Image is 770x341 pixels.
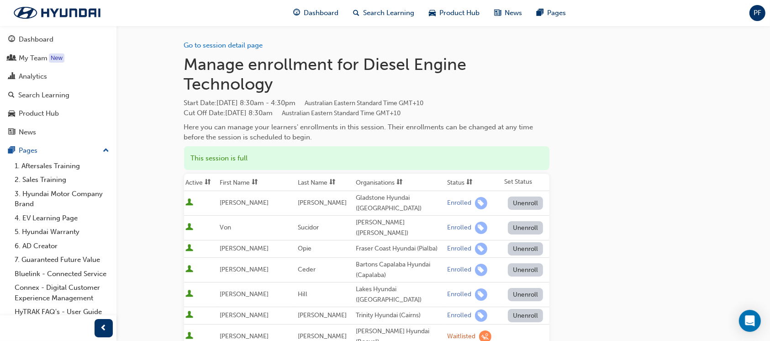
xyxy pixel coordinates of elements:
[8,147,15,155] span: pages-icon
[4,68,113,85] a: Analytics
[429,7,436,19] span: car-icon
[220,245,269,252] span: [PERSON_NAME]
[220,290,269,298] span: [PERSON_NAME]
[19,34,53,45] div: Dashboard
[4,142,113,159] button: Pages
[4,29,113,142] button: DashboardMy TeamAnalyticsSearch LearningProduct HubNews
[11,159,113,173] a: 1. Aftersales Training
[537,7,543,19] span: pages-icon
[100,323,107,334] span: prev-icon
[19,145,37,156] div: Pages
[8,128,15,137] span: news-icon
[8,91,15,100] span: search-icon
[184,122,549,143] div: Here you can manage your learners' enrollments in this session. Their enrollments can be changed ...
[4,105,113,122] a: Product Hub
[8,110,15,118] span: car-icon
[11,267,113,281] a: Bluelink - Connected Service
[186,223,194,232] span: User is active
[4,124,113,141] a: News
[356,260,443,280] div: Bartons Capalaba Hyundai (Capalaba)
[354,174,445,191] th: Toggle SortBy
[356,193,443,213] div: Gladstone Hyundai ([GEOGRAPHIC_DATA])
[475,264,487,276] span: learningRecordVerb_ENROLL-icon
[186,290,194,299] span: User is active
[353,7,359,19] span: search-icon
[220,311,269,319] span: [PERSON_NAME]
[184,174,218,191] th: Toggle SortBy
[8,36,15,44] span: guage-icon
[356,244,443,254] div: Fraser Coast Hyundai (Pialba)
[505,8,522,18] span: News
[11,253,113,267] a: 7. Guaranteed Future Value
[4,50,113,67] a: My Team
[4,87,113,104] a: Search Learning
[184,109,401,117] span: Cut Off Date : [DATE] 8:30am
[754,8,761,18] span: PF
[298,245,311,252] span: Opie
[8,54,15,63] span: people-icon
[252,179,258,186] span: sorting-icon
[220,332,269,340] span: [PERSON_NAME]
[19,53,47,64] div: My Team
[11,239,113,253] a: 6. AD Creator
[475,222,487,234] span: learningRecordVerb_ENROLL-icon
[11,187,113,211] a: 3. Hyundai Motor Company Brand
[184,54,549,94] h1: Manage enrollment for Diesel Engine Technology
[19,71,47,82] div: Analytics
[439,8,480,18] span: Product Hub
[11,211,113,225] a: 4. EV Learning Page
[205,179,211,186] span: sorting-icon
[547,8,566,18] span: Pages
[356,310,443,321] div: Trinity Hyundai (Cairns)
[298,311,347,319] span: [PERSON_NAME]
[11,173,113,187] a: 2. Sales Training
[396,179,403,186] span: sorting-icon
[363,8,414,18] span: Search Learning
[494,7,501,19] span: news-icon
[298,224,319,231] span: Sucidor
[447,224,471,232] div: Enrolled
[11,281,113,305] a: Connex - Digital Customer Experience Management
[186,332,194,341] span: User is active
[298,332,347,340] span: [PERSON_NAME]
[346,4,422,22] a: search-iconSearch Learning
[447,332,475,341] div: Waitlisted
[475,309,487,322] span: learningRecordVerb_ENROLL-icon
[184,98,549,108] span: Start Date :
[286,4,346,22] a: guage-iconDashboard
[508,221,543,234] button: Unenroll
[487,4,529,22] a: news-iconNews
[356,284,443,305] div: Lakes Hyundai ([GEOGRAPHIC_DATA])
[19,127,36,138] div: News
[218,174,296,191] th: Toggle SortBy
[186,265,194,274] span: User is active
[298,266,316,273] span: Ceder
[5,3,110,22] img: Trak
[447,266,471,274] div: Enrolled
[282,109,401,117] span: Australian Eastern Standard Time GMT+10
[475,243,487,255] span: learningRecordVerb_ENROLL-icon
[298,290,307,298] span: Hill
[11,305,113,319] a: HyTRAK FAQ's - User Guide
[18,90,69,101] div: Search Learning
[329,179,336,186] span: sorting-icon
[298,199,347,207] span: [PERSON_NAME]
[293,7,300,19] span: guage-icon
[184,41,263,49] a: Go to session detail page
[304,8,338,18] span: Dashboard
[529,4,573,22] a: pages-iconPages
[508,288,543,301] button: Unenroll
[475,197,487,209] span: learningRecordVerb_ENROLL-icon
[103,145,109,157] span: up-icon
[508,263,543,277] button: Unenroll
[8,73,15,81] span: chart-icon
[447,245,471,253] div: Enrolled
[4,31,113,48] a: Dashboard
[475,288,487,301] span: learningRecordVerb_ENROLL-icon
[186,311,194,320] span: User is active
[356,218,443,238] div: [PERSON_NAME] ([PERSON_NAME])
[447,290,471,299] div: Enrolled
[49,53,64,63] div: Tooltip anchor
